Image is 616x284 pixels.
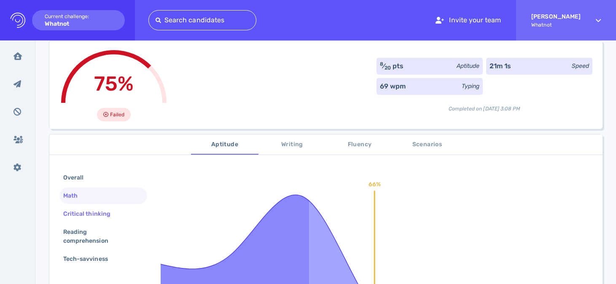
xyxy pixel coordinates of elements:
[377,98,592,113] div: Completed on [DATE] 3:08 PM
[572,62,589,70] div: Speed
[62,208,121,220] div: Critical thinking
[62,171,94,184] div: Overall
[462,82,479,91] div: Typing
[331,139,388,150] span: Fluency
[94,72,134,96] span: 75%
[62,190,88,202] div: Math
[531,22,581,28] span: Whatnot
[62,253,118,265] div: Tech-savviness
[398,139,456,150] span: Scenarios
[368,181,380,188] text: 66%
[196,139,253,150] span: Aptitude
[264,139,321,150] span: Writing
[385,65,391,71] sub: 20
[490,61,511,71] div: 21m 1s
[62,226,138,247] div: Reading comprehension
[457,62,479,70] div: Aptitude
[110,110,124,120] span: Failed
[380,61,403,71] div: ⁄ pts
[531,13,581,20] strong: [PERSON_NAME]
[380,81,406,91] div: 69 wpm
[380,61,383,67] sup: 8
